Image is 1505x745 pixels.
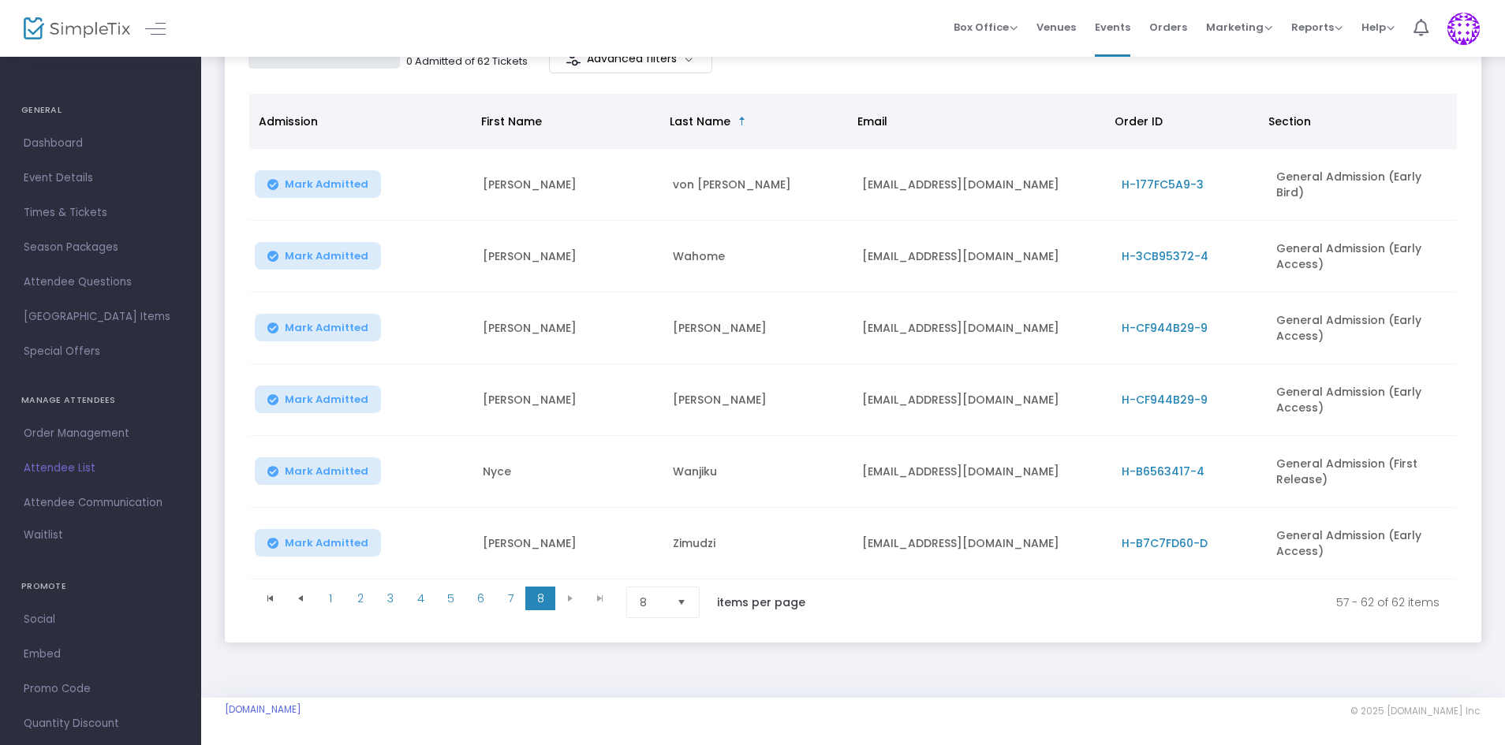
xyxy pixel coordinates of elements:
[345,587,375,610] span: Page 2
[465,587,495,610] span: Page 6
[285,322,368,334] span: Mark Admitted
[1115,114,1163,129] span: Order ID
[663,364,853,436] td: [PERSON_NAME]
[663,436,853,508] td: Wanjiku
[285,537,368,549] span: Mark Admitted
[1267,436,1457,508] td: General Admission (First Release)
[1291,20,1343,35] span: Reports
[255,314,381,341] button: Mark Admitted
[24,458,177,479] span: Attendee List
[1122,177,1204,192] span: H-177FC5A9-3
[294,592,307,605] span: Go to the previous page
[1268,114,1311,129] span: Section
[24,272,177,292] span: Attendee Questions
[255,457,381,485] button: Mark Admitted
[21,95,180,126] h4: GENERAL
[1267,292,1457,364] td: General Admission (Early Access)
[1149,7,1187,47] span: Orders
[24,527,63,543] span: Waitlist
[259,114,318,129] span: Admission
[640,594,664,610] span: 8
[21,385,180,416] h4: MANAGE ATTENDEES
[24,307,177,327] span: [GEOGRAPHIC_DATA] Items
[256,587,286,610] span: Go to the first page
[249,94,1457,579] div: Data table
[473,292,663,364] td: [PERSON_NAME]
[264,592,277,605] span: Go to the first page
[316,587,345,610] span: Page 1
[1267,508,1457,579] td: General Admission (Early Access)
[24,237,177,258] span: Season Packages
[853,149,1111,221] td: [EMAIL_ADDRESS][DOMAIN_NAME]
[435,587,465,610] span: Page 5
[405,587,435,610] span: Page 4
[24,133,177,154] span: Dashboard
[1350,705,1481,717] span: © 2025 [DOMAIN_NAME] Inc.
[663,221,853,292] td: Wahome
[24,203,177,223] span: Times & Tickets
[1267,221,1457,292] td: General Admission (Early Access)
[285,393,368,406] span: Mark Admitted
[1122,464,1204,479] span: H-B6563417-4
[1361,20,1395,35] span: Help
[954,20,1018,35] span: Box Office
[24,493,177,513] span: Attendee Communication
[255,529,381,557] button: Mark Admitted
[24,713,177,734] span: Quantity Discount
[286,587,316,610] span: Go to the previous page
[853,221,1111,292] td: [EMAIL_ADDRESS][DOMAIN_NAME]
[663,508,853,579] td: Zimudzi
[857,114,887,129] span: Email
[1122,392,1208,408] span: H-CF944B29-9
[1267,364,1457,436] td: General Admission (Early Access)
[838,587,1440,618] kendo-pager-info: 57 - 62 of 62 items
[255,386,381,413] button: Mark Admitted
[285,250,368,263] span: Mark Admitted
[473,221,663,292] td: [PERSON_NAME]
[566,51,581,67] img: filter
[736,115,749,128] span: Sortable
[717,594,805,610] label: items per page
[473,364,663,436] td: [PERSON_NAME]
[24,609,177,630] span: Social
[853,508,1111,579] td: [EMAIL_ADDRESS][DOMAIN_NAME]
[24,423,177,444] span: Order Management
[481,114,542,129] span: First Name
[1095,7,1130,47] span: Events
[473,508,663,579] td: [PERSON_NAME]
[21,571,180,602] h4: PROMOTE
[663,292,853,364] td: [PERSON_NAME]
[525,587,555,610] span: Page 8
[549,44,712,73] m-button: Advanced filters
[495,587,525,610] span: Page 7
[670,114,730,129] span: Last Name
[663,149,853,221] td: von [PERSON_NAME]
[24,679,177,699] span: Promo Code
[24,341,177,362] span: Special Offers
[1122,248,1208,264] span: H-3CB95372-4
[285,465,368,478] span: Mark Admitted
[24,644,177,665] span: Embed
[670,587,693,617] button: Select
[1122,535,1208,551] span: H-B7C7FD60-D
[853,364,1111,436] td: [EMAIL_ADDRESS][DOMAIN_NAME]
[225,703,301,716] a: [DOMAIN_NAME]
[1122,320,1208,336] span: H-CF944B29-9
[853,436,1111,508] td: [EMAIL_ADDRESS][DOMAIN_NAME]
[1267,149,1457,221] td: General Admission (Early Bird)
[255,170,381,198] button: Mark Admitted
[473,436,663,508] td: Nyce
[1206,20,1272,35] span: Marketing
[473,149,663,221] td: [PERSON_NAME]
[406,54,528,69] p: 0 Admitted of 62 Tickets
[1036,7,1076,47] span: Venues
[24,168,177,188] span: Event Details
[853,292,1111,364] td: [EMAIL_ADDRESS][DOMAIN_NAME]
[255,242,381,270] button: Mark Admitted
[375,587,405,610] span: Page 3
[285,178,368,191] span: Mark Admitted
